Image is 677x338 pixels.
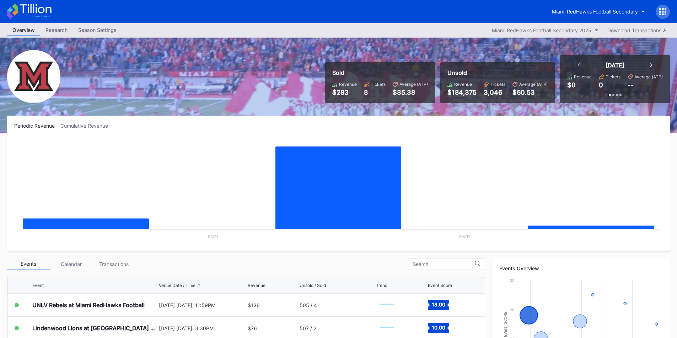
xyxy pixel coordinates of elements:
div: Revenue [454,82,472,87]
button: Miami RedHawks Football Secondary [547,5,650,18]
text: 18.00 [432,301,445,307]
a: Overview [7,25,40,36]
div: Miami RedHawks Football Secondary 2025 [492,27,591,33]
div: Events [7,259,50,270]
text: 10.00 [432,325,445,331]
div: Transactions [92,259,135,270]
a: Season Settings [73,25,122,36]
div: 507 / 2 [300,325,316,331]
text: [DATE] [459,234,471,239]
div: [DATE] [606,62,624,69]
div: 505 / 4 [300,302,317,308]
text: [DATE] [206,234,218,239]
div: Revenue [248,283,265,288]
div: Average (ATP) [399,82,428,87]
div: Unsold / Sold [300,283,326,288]
svg: Chart title [376,319,397,337]
div: Events Overview [499,265,663,271]
div: Cumulative Revenue [60,123,114,129]
div: Research [40,25,73,35]
div: $136 [248,302,260,308]
div: Venue Date / Time [159,283,195,288]
svg: Chart title [14,138,663,244]
div: $184,375 [447,89,477,96]
text: Event Score [504,311,507,337]
div: Average (ATP) [519,82,548,87]
div: $76 [248,325,257,331]
div: $35.38 [393,89,428,96]
div: Calendar [50,259,92,270]
img: Miami_RedHawks_Football_Secondary.png [7,50,60,103]
input: Search [413,261,475,267]
div: -- [628,81,633,89]
div: [DATE] [DATE], 3:30PM [159,325,246,331]
div: Lindenwood Lions at [GEOGRAPHIC_DATA] RedHawks Football [32,325,157,332]
div: 3,046 [484,89,505,96]
button: Download Transactions [604,26,670,35]
div: $283 [332,89,357,96]
div: $60.53 [512,89,548,96]
div: Trend [376,283,387,288]
button: Miami RedHawks Football Secondary 2025 [488,26,602,35]
div: Tickets [371,82,386,87]
div: Tickets [606,74,620,79]
div: Periodic Revenue [14,123,60,129]
div: Download Transactions [607,27,666,33]
svg: Chart title [376,296,397,314]
div: [DATE] [DATE], 11:59PM [159,302,246,308]
div: Tickets [490,82,505,87]
div: 0 [599,81,603,89]
text: 30 [510,278,514,282]
div: Sold [332,69,428,76]
div: Revenue [574,74,592,79]
div: 8 [364,89,386,96]
a: Research [40,25,73,36]
div: Event Score [428,283,452,288]
div: UNLV Rebels at Miami RedHawks Football [32,301,145,309]
div: Miami RedHawks Football Secondary [552,9,638,15]
div: $0 [567,81,576,89]
text: 20 [510,307,514,312]
div: Unsold [447,69,548,76]
div: Event [32,283,44,288]
div: Revenue [339,82,357,87]
div: Average (ATP) [634,74,663,79]
div: Season Settings [73,25,122,35]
